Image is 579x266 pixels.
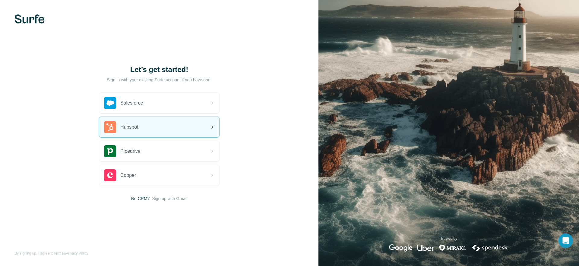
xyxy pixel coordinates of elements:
[120,172,136,179] span: Copper
[120,148,141,155] span: Pipedrive
[66,251,88,255] a: Privacy Policy
[104,97,116,109] img: salesforce's logo
[558,233,573,248] div: Open Intercom Messenger
[389,244,413,252] img: google's logo
[14,251,88,256] span: By signing up, I agree to &
[131,196,150,202] span: No CRM?
[417,244,434,252] img: uber's logo
[104,145,116,157] img: pipedrive's logo
[471,244,509,252] img: spendesk's logo
[53,251,63,255] a: Terms
[99,65,220,74] h1: Let’s get started!
[120,99,143,107] span: Salesforce
[104,121,116,133] img: hubspot's logo
[14,14,45,23] img: Surfe's logo
[107,77,211,83] p: Sign in with your existing Surfe account if you have one.
[104,169,116,181] img: copper's logo
[439,244,467,252] img: mirakl's logo
[152,196,187,202] button: Sign up with Gmail
[120,124,138,131] span: Hubspot
[440,236,457,241] p: Trusted by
